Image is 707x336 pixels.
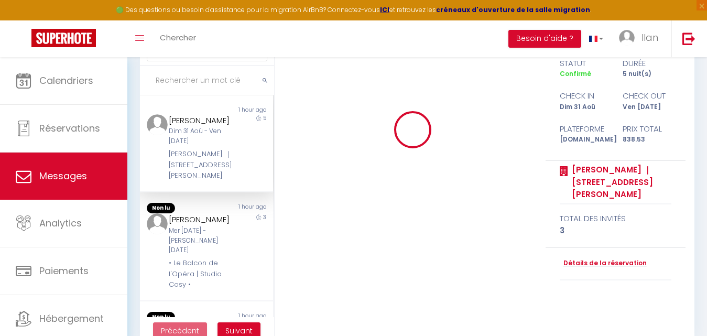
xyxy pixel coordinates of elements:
[206,106,273,114] div: 1 hour ago
[553,102,616,112] div: Dim 31 Aoû
[263,114,266,122] span: 5
[615,123,678,135] div: Prix total
[169,213,233,226] div: [PERSON_NAME]
[169,126,233,146] div: Dim 31 Aoû - Ven [DATE]
[169,149,233,181] div: [PERSON_NAME] ｜[STREET_ADDRESS][PERSON_NAME]
[39,312,104,325] span: Hébergement
[641,31,658,44] span: Ilan
[553,90,616,102] div: check in
[147,213,168,234] img: ...
[169,226,233,256] div: Mer [DATE] - [PERSON_NAME] [DATE]
[619,30,635,46] img: ...
[206,203,273,213] div: 1 hour ago
[611,20,671,57] a: ... Ilan
[160,32,196,43] span: Chercher
[615,102,678,112] div: Ven [DATE]
[615,135,678,145] div: 838.53
[161,326,199,336] span: Précédent
[263,213,266,221] span: 3
[31,29,96,47] img: Super Booking
[615,90,678,102] div: check out
[169,258,233,290] div: • Le Balcon de l'Opéra | Studio Cosy •
[553,135,616,145] div: [DOMAIN_NAME]
[560,69,591,78] span: Confirmé
[553,57,616,70] div: statut
[147,203,175,213] span: Non lu
[560,258,647,268] a: Détails de la réservation
[39,216,82,230] span: Analytics
[560,224,671,237] div: 3
[615,57,678,70] div: durée
[553,123,616,135] div: Plateforme
[568,164,671,201] a: [PERSON_NAME] ｜[STREET_ADDRESS][PERSON_NAME]
[39,169,87,182] span: Messages
[169,114,233,127] div: [PERSON_NAME]
[39,264,89,277] span: Paiements
[682,32,695,45] img: logout
[508,30,581,48] button: Besoin d'aide ?
[8,4,40,36] button: Ouvrir le widget de chat LiveChat
[39,74,93,87] span: Calendriers
[140,66,274,95] input: Rechercher un mot clé
[436,5,590,14] a: créneaux d'ouverture de la salle migration
[147,312,175,322] span: Non lu
[39,122,100,135] span: Réservations
[380,5,389,14] a: ICI
[560,212,671,225] div: total des invités
[615,69,678,79] div: 5 nuit(s)
[206,312,273,322] div: 1 hour ago
[152,20,204,57] a: Chercher
[225,326,253,336] span: Suivant
[147,114,168,135] img: ...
